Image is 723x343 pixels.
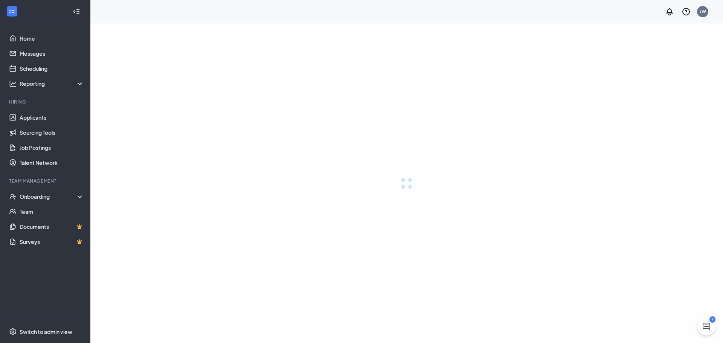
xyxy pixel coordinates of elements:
[73,8,80,15] svg: Collapse
[8,8,16,15] svg: WorkstreamLogo
[9,193,17,200] svg: UserCheck
[20,193,84,200] div: Onboarding
[9,178,82,184] div: Team Management
[9,80,17,87] svg: Analysis
[20,204,84,219] a: Team
[20,234,84,249] a: SurveysCrown
[20,125,84,140] a: Sourcing Tools
[9,328,17,335] svg: Settings
[697,317,715,335] button: ChatActive
[682,7,691,16] svg: QuestionInfo
[20,31,84,46] a: Home
[20,110,84,125] a: Applicants
[700,8,706,15] div: JW
[702,322,711,331] svg: ChatActive
[20,46,84,61] a: Messages
[20,219,84,234] a: DocumentsCrown
[665,7,674,16] svg: Notifications
[9,99,82,105] div: Hiring
[20,80,84,87] div: Reporting
[20,328,72,335] div: Switch to admin view
[20,140,84,155] a: Job Postings
[20,155,84,170] a: Talent Network
[709,316,715,323] div: 7
[20,61,84,76] a: Scheduling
